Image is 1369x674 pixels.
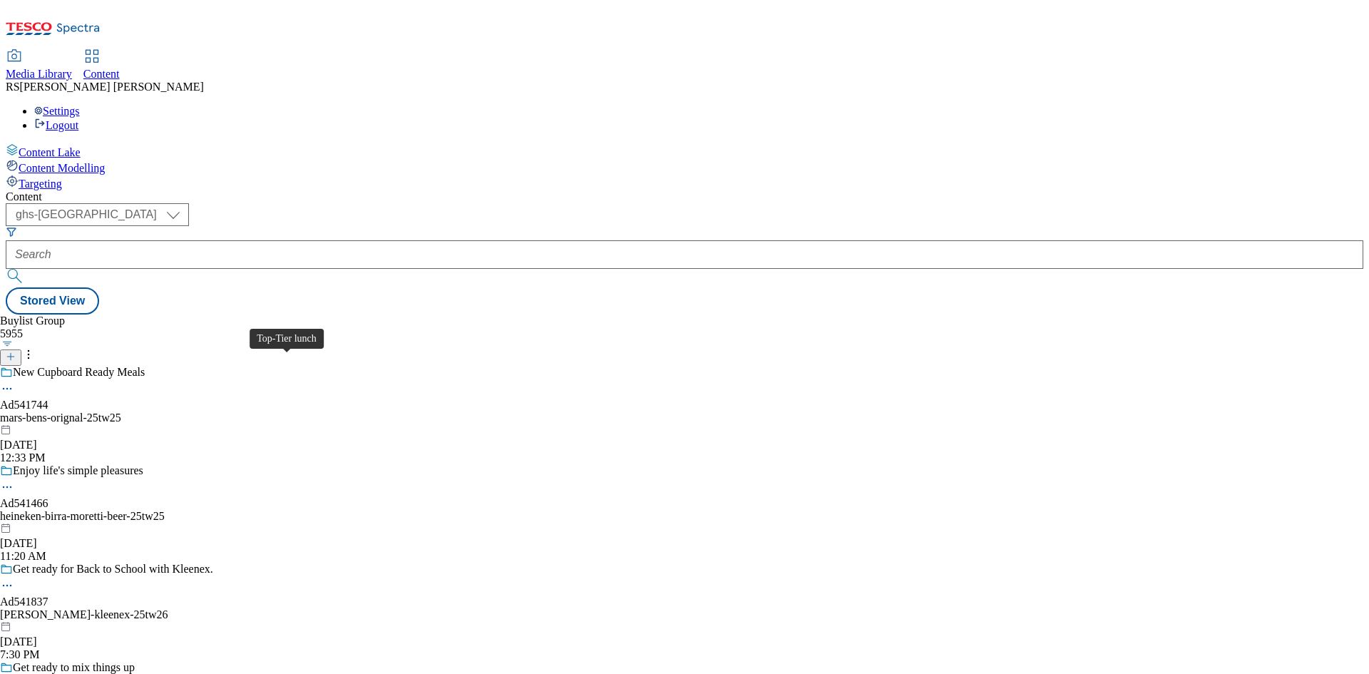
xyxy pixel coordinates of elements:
[6,226,17,238] svg: Search Filters
[6,68,72,80] span: Media Library
[6,159,1363,175] a: Content Modelling
[20,81,204,93] span: [PERSON_NAME] [PERSON_NAME]
[13,366,145,379] div: New Cupboard Ready Meals
[6,175,1363,190] a: Targeting
[6,287,99,315] button: Stored View
[83,68,120,80] span: Content
[83,51,120,81] a: Content
[13,661,135,674] div: Get ready to mix things up
[34,119,78,131] a: Logout
[6,143,1363,159] a: Content Lake
[19,146,81,158] span: Content Lake
[13,563,213,576] div: Get ready for Back to School with Kleenex.
[6,51,72,81] a: Media Library
[6,240,1363,269] input: Search
[6,190,1363,203] div: Content
[13,464,143,477] div: Enjoy life's simple pleasures
[6,81,20,93] span: RS
[19,178,62,190] span: Targeting
[19,162,105,174] span: Content Modelling
[34,105,80,117] a: Settings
